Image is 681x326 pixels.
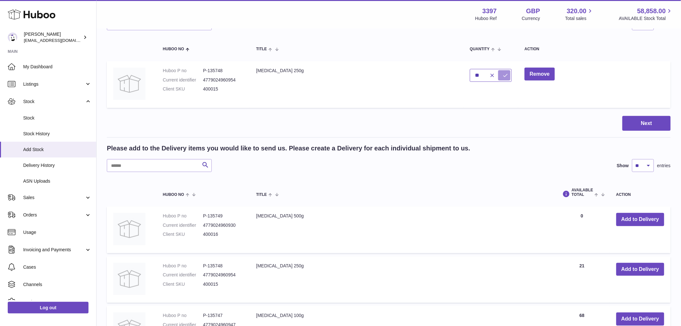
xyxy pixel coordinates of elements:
[163,193,184,197] span: Huboo no
[23,247,85,253] span: Invoicing and Payments
[256,47,267,51] span: Title
[565,15,594,22] span: Total sales
[526,7,540,15] strong: GBP
[619,7,673,22] a: 58,858.00 AVAILABLE Stock Total
[23,115,91,121] span: Stock
[525,68,555,81] button: Remove
[616,213,664,226] button: Add to Delivery
[23,229,91,235] span: Usage
[8,302,89,313] a: Log out
[23,195,85,201] span: Sales
[113,213,145,245] img: Fenbendazole 500g
[617,163,629,169] label: Show
[23,162,91,168] span: Delivery History
[203,213,243,219] dd: P-135749
[482,7,497,15] strong: 3397
[24,38,95,43] span: [EMAIL_ADDRESS][DOMAIN_NAME]
[23,64,91,70] span: My Dashboard
[23,264,91,270] span: Cases
[616,193,664,197] div: Action
[203,86,243,92] dd: 400015
[23,299,91,305] span: Settings
[525,47,664,51] div: Action
[163,213,203,219] dt: Huboo P no
[522,15,540,22] div: Currency
[572,188,593,197] span: AVAILABLE Total
[163,263,203,269] dt: Huboo P no
[256,193,267,197] span: Title
[23,81,85,87] span: Listings
[203,281,243,287] dd: 400015
[163,312,203,319] dt: Huboo P no
[203,222,243,228] dd: 4779024960930
[250,61,463,108] td: [MEDICAL_DATA] 250g
[163,68,203,74] dt: Huboo P no
[23,178,91,184] span: ASN Uploads
[163,231,203,237] dt: Client SKU
[567,7,586,15] span: 320.00
[616,263,664,276] button: Add to Delivery
[113,263,145,295] img: Fenbendazole 250g
[203,68,243,74] dd: P-135748
[622,116,671,131] button: Next
[163,281,203,287] dt: Client SKU
[203,272,243,278] dd: 4779024960954
[203,231,243,237] dd: 400016
[163,86,203,92] dt: Client SKU
[565,7,594,22] a: 320.00 Total sales
[113,68,145,100] img: Fenbendazole 250g
[475,15,497,22] div: Huboo Ref
[637,7,666,15] span: 58,858.00
[250,256,554,303] td: [MEDICAL_DATA] 250g
[619,15,673,22] span: AVAILABLE Stock Total
[203,312,243,319] dd: P-135747
[23,131,91,137] span: Stock History
[203,77,243,83] dd: 4779024960954
[23,282,91,288] span: Channels
[23,212,85,218] span: Orders
[8,33,17,42] img: sales@canchema.com
[163,47,184,51] span: Huboo no
[163,272,203,278] dt: Current identifier
[657,163,671,169] span: entries
[470,47,490,51] span: Quantity
[163,222,203,228] dt: Current identifier
[163,77,203,83] dt: Current identifier
[554,206,610,253] td: 0
[250,206,554,253] td: [MEDICAL_DATA] 500g
[203,263,243,269] dd: P-135748
[554,256,610,303] td: 21
[23,147,91,153] span: Add Stock
[107,144,470,153] h2: Please add to the Delivery items you would like to send us. Please create a Delivery for each ind...
[24,31,82,43] div: [PERSON_NAME]
[616,312,664,326] button: Add to Delivery
[23,99,85,105] span: Stock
